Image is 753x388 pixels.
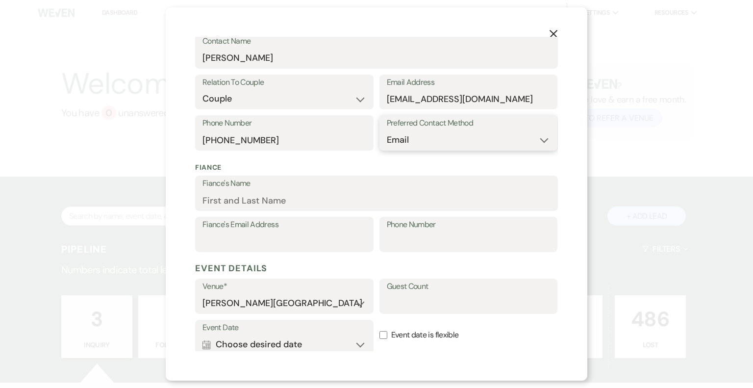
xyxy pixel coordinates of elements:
label: Email Address [387,76,551,90]
h5: Event Details [195,261,558,276]
label: Guest Count [387,280,551,294]
label: Phone Number [202,116,366,130]
label: Event date is flexible [379,320,558,351]
label: Phone Number [387,218,551,232]
label: Preferred Contact Method [387,116,551,130]
input: Event date is flexible [379,331,387,339]
input: First and Last Name [202,191,551,210]
label: Fiance's Name [202,177,551,191]
label: Relation To Couple [202,76,366,90]
label: Venue* [202,280,366,294]
label: Event Date [202,321,366,335]
p: Fiance [195,162,558,173]
label: Contact Name [202,34,551,49]
label: Fiance's Email Address [202,218,366,232]
button: Choose desired date [202,335,366,354]
input: First and Last Name [202,49,551,68]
